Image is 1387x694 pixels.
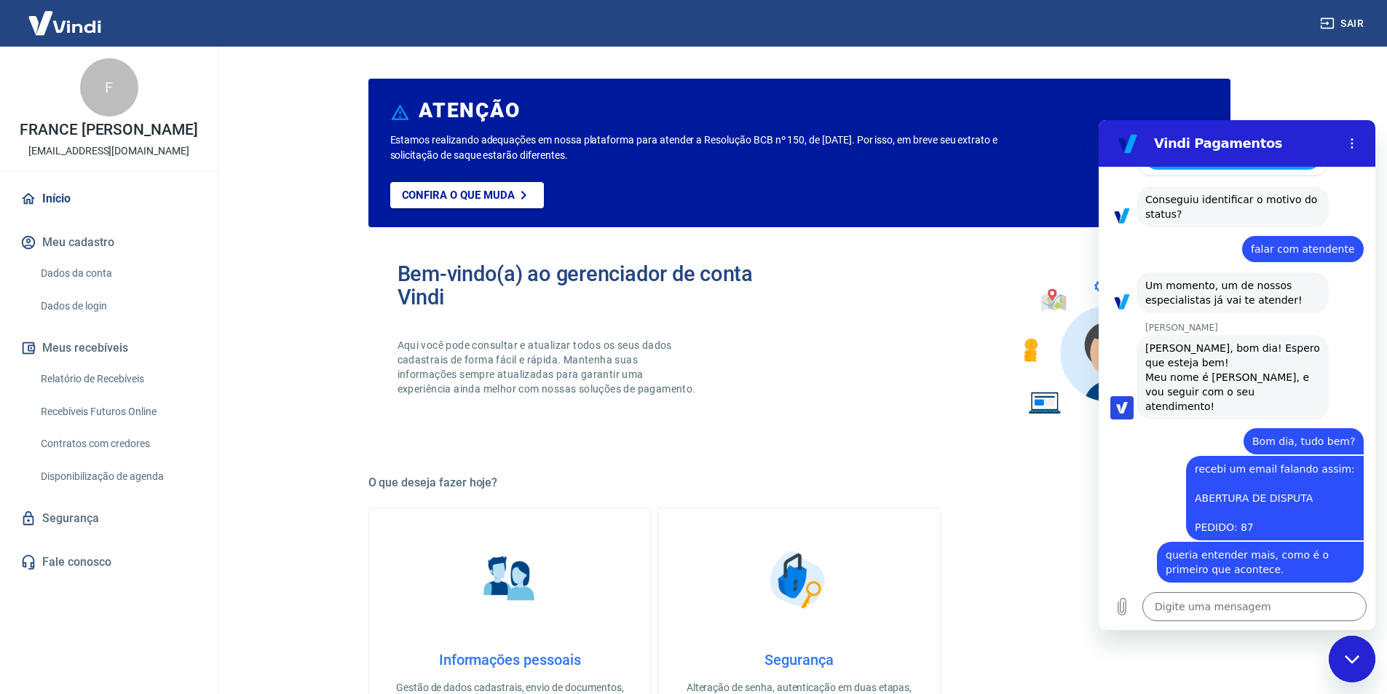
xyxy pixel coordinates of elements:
img: tab_keywords_by_traffic_grey.svg [154,84,165,96]
img: tab_domain_overview_orange.svg [60,84,72,96]
p: FRANCE [PERSON_NAME] [20,122,198,138]
div: v 4.0.25 [41,23,71,35]
a: Dados de login [35,291,200,321]
iframe: Botão para iniciar a janela de mensagens, 1 mensagem não lida [1329,636,1375,682]
a: Fale conosco [17,546,200,578]
a: Contratos com credores [35,429,200,459]
img: logo_orange.svg [23,23,35,35]
a: Disponibilização de agenda [35,462,200,492]
a: Confira o que muda [390,182,544,208]
div: Domínio [76,86,111,95]
a: Segurança [17,502,200,535]
h6: ATENÇÃO [419,103,520,118]
h4: Segurança [681,651,917,669]
p: Estamos realizando adequações em nossa plataforma para atender a Resolução BCB nº 150, de [DATE].... [390,133,1045,163]
button: Meus recebíveis [17,332,200,364]
p: Aqui você pode consultar e atualizar todos os seus dados cadastrais de forma fácil e rápida. Mant... [398,338,699,396]
button: Meu cadastro [17,226,200,259]
a: Início [17,183,200,215]
button: Sair [1317,10,1370,37]
img: Vindi [17,1,112,45]
p: [EMAIL_ADDRESS][DOMAIN_NAME] [28,143,189,159]
div: F [80,58,138,117]
h2: Bem-vindo(a) ao gerenciador de conta Vindi [398,262,799,309]
iframe: Janela de mensagens [1099,120,1375,630]
div: [PERSON_NAME]: [DOMAIN_NAME] [38,38,208,50]
a: Dados da conta [35,259,200,288]
a: Recebíveis Futuros Online [35,397,200,427]
p: Confira o que muda [402,189,515,202]
h5: O que deseja fazer hoje? [368,476,1230,490]
img: Informações pessoais [473,543,546,616]
img: website_grey.svg [23,38,35,50]
div: Palavras-chave [170,86,234,95]
h4: Informações pessoais [392,651,628,669]
a: Relatório de Recebíveis [35,364,200,394]
img: Segurança [762,543,835,616]
img: Imagem de um avatar masculino com diversos icones exemplificando as funcionalidades do gerenciado... [1011,262,1201,423]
